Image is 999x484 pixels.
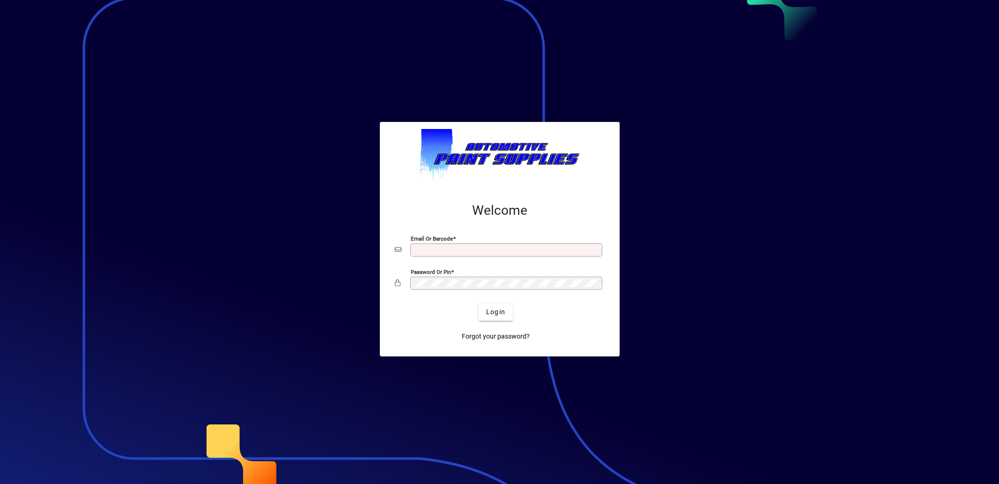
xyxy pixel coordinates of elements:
span: Login [486,307,505,317]
a: Forgot your password? [458,328,533,345]
h2: Welcome [395,203,605,219]
button: Login [479,304,513,321]
span: Forgot your password? [462,332,530,341]
mat-label: Email or Barcode [411,235,453,242]
mat-label: Password or Pin [411,268,451,275]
